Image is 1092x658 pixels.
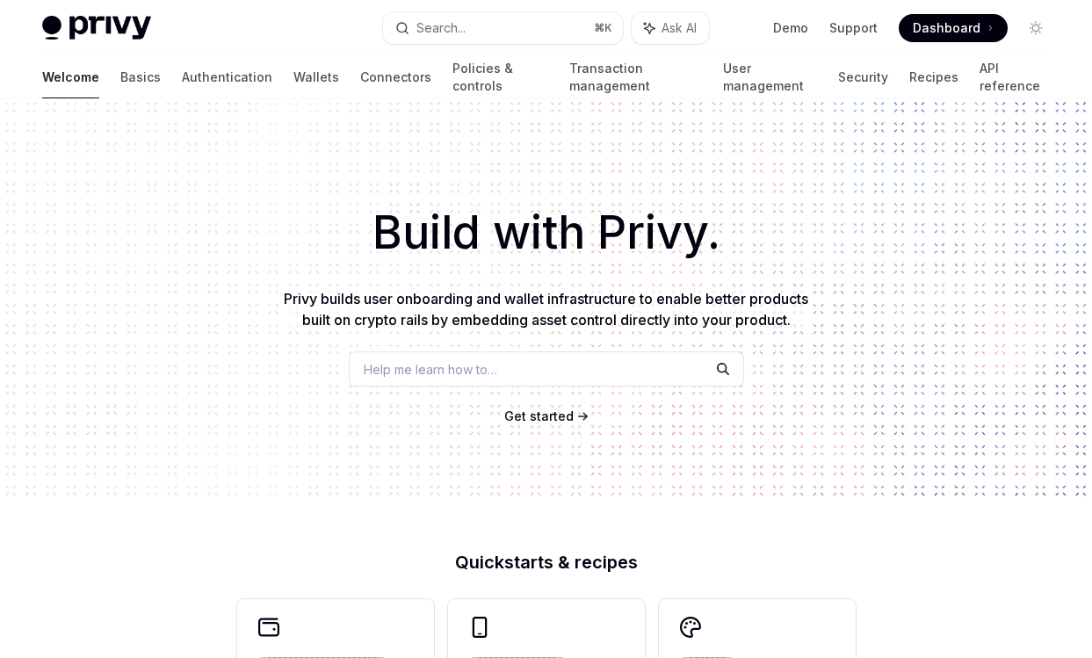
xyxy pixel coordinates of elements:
button: Search...⌘K [383,12,624,44]
a: User management [723,56,817,98]
img: light logo [42,16,151,40]
span: Get started [504,409,574,423]
a: API reference [980,56,1050,98]
button: Toggle dark mode [1022,14,1050,42]
a: Security [838,56,888,98]
a: Connectors [360,56,431,98]
span: ⌘ K [594,21,612,35]
a: Transaction management [569,56,702,98]
span: Privy builds user onboarding and wallet infrastructure to enable better products built on crypto ... [284,290,808,329]
a: Dashboard [899,14,1008,42]
a: Wallets [293,56,339,98]
a: Demo [773,19,808,37]
a: Support [829,19,878,37]
button: Ask AI [632,12,709,44]
a: Authentication [182,56,272,98]
div: Search... [416,18,466,39]
h1: Build with Privy. [28,199,1064,267]
a: Policies & controls [452,56,548,98]
span: Help me learn how to… [364,360,497,379]
h2: Quickstarts & recipes [237,553,856,571]
a: Welcome [42,56,99,98]
a: Basics [120,56,161,98]
span: Dashboard [913,19,980,37]
span: Ask AI [662,19,697,37]
a: Recipes [909,56,958,98]
a: Get started [504,408,574,425]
